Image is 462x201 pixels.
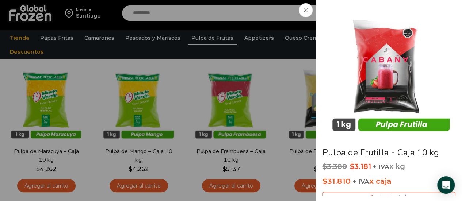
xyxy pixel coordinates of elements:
img: pulpa-frutilla [323,5,455,137]
span: $ [322,162,327,171]
span: $ [350,162,354,171]
p: x caja [322,175,455,188]
bdi: 3.181 [350,162,371,171]
a: Pulpa de Frutilla - Caja 10 kg [322,147,439,158]
span: + IVA [373,163,389,170]
bdi: 3.380 [322,162,347,171]
span: $ [322,177,327,186]
p: x kg [322,162,455,171]
span: + IVA [353,178,369,185]
div: 1 / 2 [323,5,455,139]
div: Open Intercom Messenger [437,176,455,194]
bdi: 31.810 [322,177,351,186]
